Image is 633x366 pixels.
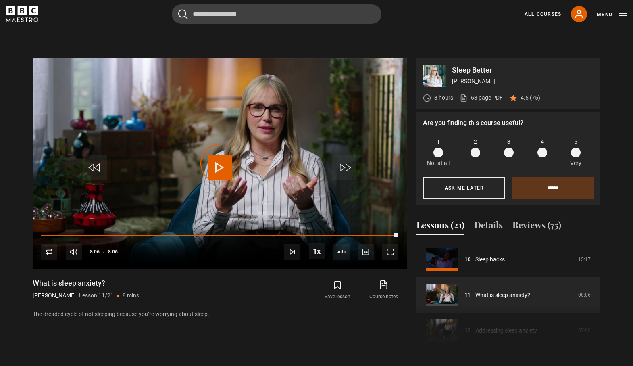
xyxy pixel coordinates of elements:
[108,245,118,259] span: 8:06
[460,94,503,102] a: 63 page PDF
[79,291,114,300] p: Lesson 11/21
[452,77,594,86] p: [PERSON_NAME]
[568,159,583,167] p: Very
[437,138,440,146] span: 1
[41,244,57,260] button: Replay
[521,94,540,102] p: 4.5 (75)
[123,291,139,300] p: 8 mins
[512,218,561,235] button: Reviews (75)
[452,67,594,74] p: Sleep Better
[574,138,577,146] span: 5
[474,218,503,235] button: Details
[90,245,100,259] span: 8:06
[541,138,544,146] span: 4
[309,243,325,259] button: Playback Rate
[597,10,627,19] button: Toggle navigation
[416,218,464,235] button: Lessons (21)
[103,249,105,255] span: -
[178,9,188,19] button: Submit the search query
[41,235,398,236] div: Progress Bar
[33,291,76,300] p: [PERSON_NAME]
[361,278,407,302] a: Course notes
[382,244,398,260] button: Fullscreen
[33,58,407,269] video-js: Video Player
[172,4,381,24] input: Search
[33,310,407,318] p: The dreaded cycle of not sleeping because you’re worrying about sleep.
[474,138,477,146] span: 2
[33,278,139,288] h1: What is sleep anxiety?
[284,244,300,260] button: Next Lesson
[507,138,510,146] span: 3
[423,177,505,199] button: Ask me later
[427,159,450,167] p: Not at all
[434,94,453,102] p: 3 hours
[66,244,82,260] button: Mute
[6,6,38,22] svg: BBC Maestro
[423,118,594,128] p: Are you finding this course useful?
[314,278,360,302] button: Save lesson
[475,255,505,264] a: Sleep hacks
[333,244,350,260] div: Current quality: 720p
[333,244,350,260] span: auto
[358,244,374,260] button: Captions
[525,10,561,18] a: All Courses
[475,291,530,299] a: What is sleep anxiety?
